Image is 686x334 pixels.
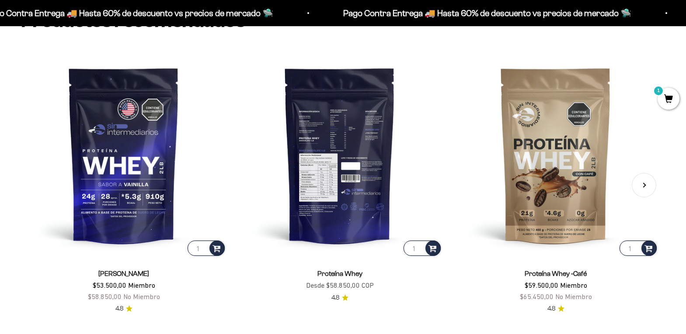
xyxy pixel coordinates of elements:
[338,6,627,20] p: Pago Contra Entrega 🚚 Hasta 60% de descuento vs precios de mercado 🛸
[331,293,348,303] a: 4.84.8 de 5.0 estrellas
[306,280,374,291] sale-price: Desde $58.850,00 COP
[115,304,123,313] span: 4.8
[525,270,587,277] a: Proteína Whey -Café
[317,270,362,277] a: Proteína Whey
[98,270,149,277] a: [PERSON_NAME]
[115,304,132,313] a: 4.84.8 de 5.0 estrellas
[331,293,339,303] span: 4.8
[547,304,555,313] span: 4.8
[93,281,126,289] span: $53.500,00
[88,293,122,300] span: $58.850,00
[560,281,587,289] span: Miembro
[547,304,564,313] a: 4.84.8 de 5.0 estrellas
[658,95,679,104] a: 1
[128,281,155,289] span: Miembro
[520,293,554,300] span: $65.450,00
[653,86,664,96] mark: 1
[21,10,245,31] split-lines: Productos recomendados
[237,52,442,258] img: Proteína Whey
[123,293,160,300] span: No Miembro
[525,281,558,289] span: $59.500,00
[555,293,592,300] span: No Miembro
